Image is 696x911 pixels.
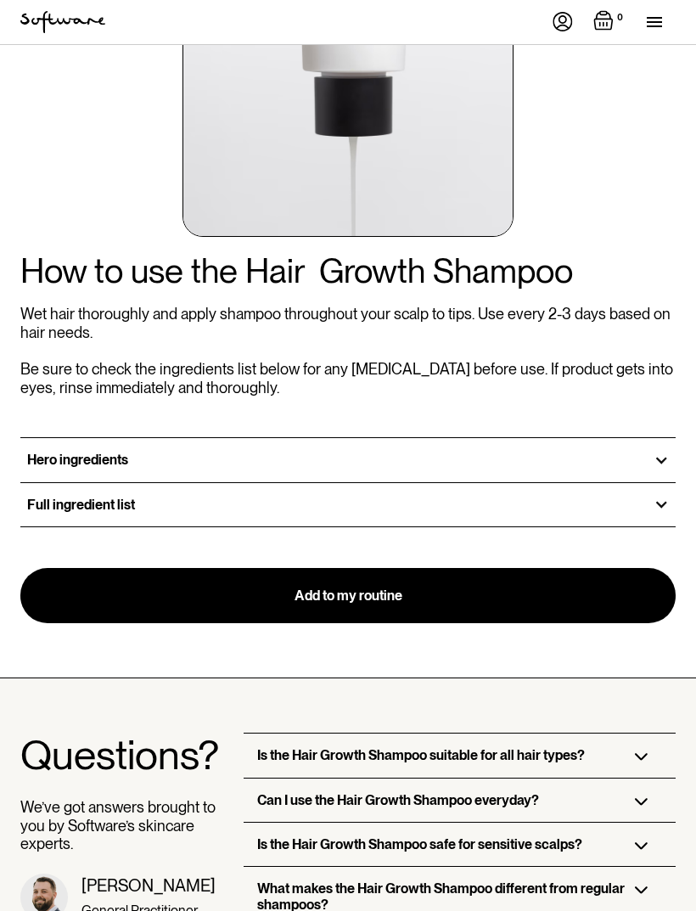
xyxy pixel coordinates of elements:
h3: Is the Hair Growth Shampoo safe for sensitive scalps? [257,836,582,852]
h2: How to use the Hair Growth Shampoo [20,250,573,291]
p: We’ve got answers brought to you by Software’s skincare experts. [20,798,230,853]
img: Software Logo [20,11,105,33]
h3: Full ingredient list [27,497,135,513]
h3: Can I use the Hair Growth Shampoo everyday? [257,792,539,808]
div: [PERSON_NAME] [81,875,216,896]
a: Add to my routine [20,568,676,624]
a: home [20,11,105,33]
a: Open empty cart [593,10,626,34]
h3: Is the Hair Growth Shampoo suitable for all hair types? [257,747,585,763]
div: 0 [614,10,626,25]
h3: Hero ingredients [27,452,128,468]
p: Wet hair thoroughly and apply shampoo throughout your scalp to tips. Use every 2-3 days based on ... [20,305,676,396]
h2: Questions? [20,733,230,778]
